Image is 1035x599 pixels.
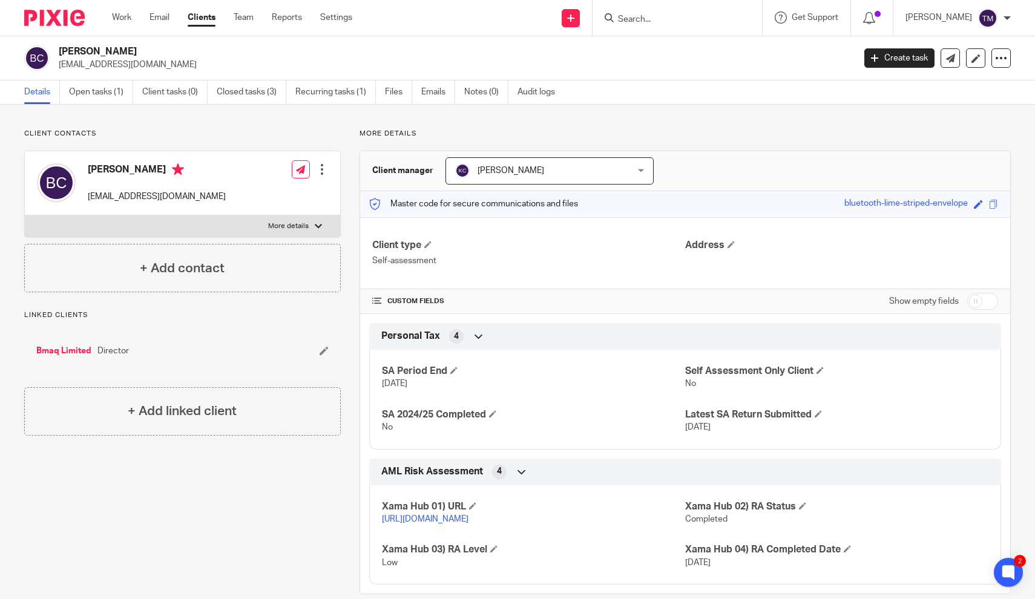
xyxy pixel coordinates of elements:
[382,423,393,431] span: No
[454,330,459,342] span: 4
[685,408,988,421] h4: Latest SA Return Submitted
[844,197,968,211] div: bluetooth-lime-striped-envelope
[381,330,440,342] span: Personal Tax
[685,239,998,252] h4: Address
[320,11,352,24] a: Settings
[88,163,226,178] h4: [PERSON_NAME]
[142,80,208,104] a: Client tasks (0)
[97,345,129,357] span: Director
[37,163,76,202] img: svg%3E
[685,558,711,567] span: [DATE]
[24,80,60,104] a: Details
[24,310,341,320] p: Linked clients
[268,221,309,231] p: More details
[382,515,468,523] a: [URL][DOMAIN_NAME]
[385,80,412,104] a: Files
[295,80,376,104] a: Recurring tasks (1)
[372,165,433,177] h3: Client manager
[59,45,689,58] h2: [PERSON_NAME]
[464,80,508,104] a: Notes (0)
[685,543,988,556] h4: Xama Hub 04) RA Completed Date
[382,408,685,421] h4: SA 2024/25 Completed
[497,465,502,477] span: 4
[978,8,997,28] img: svg%3E
[382,543,685,556] h4: Xama Hub 03) RA Level
[685,379,696,388] span: No
[685,500,988,513] h4: Xama Hub 02) RA Status
[372,296,685,306] h4: CUSTOM FIELDS
[792,13,838,22] span: Get Support
[372,239,685,252] h4: Client type
[905,11,972,24] p: [PERSON_NAME]
[149,11,169,24] a: Email
[864,48,935,68] a: Create task
[88,191,226,203] p: [EMAIL_ADDRESS][DOMAIN_NAME]
[24,45,50,71] img: svg%3E
[517,80,564,104] a: Audit logs
[272,11,302,24] a: Reports
[369,198,578,210] p: Master code for secure communications and files
[24,129,341,139] p: Client contacts
[140,259,225,278] h4: + Add contact
[360,129,1011,139] p: More details
[69,80,133,104] a: Open tasks (1)
[234,11,254,24] a: Team
[382,379,407,388] span: [DATE]
[421,80,455,104] a: Emails
[59,59,846,71] p: [EMAIL_ADDRESS][DOMAIN_NAME]
[478,166,544,175] span: [PERSON_NAME]
[172,163,184,175] i: Primary
[685,515,728,523] span: Completed
[112,11,131,24] a: Work
[381,465,483,478] span: AML Risk Assessment
[1014,555,1026,567] div: 2
[382,365,685,378] h4: SA Period End
[217,80,286,104] a: Closed tasks (3)
[382,500,685,513] h4: Xama Hub 01) URL
[455,163,470,178] img: svg%3E
[685,365,988,378] h4: Self Assessment Only Client
[889,295,959,307] label: Show empty fields
[24,10,85,26] img: Pixie
[685,423,711,431] span: [DATE]
[128,402,237,421] h4: + Add linked client
[382,558,398,567] span: Low
[188,11,215,24] a: Clients
[36,345,91,357] a: Bmaq Limited
[617,15,726,25] input: Search
[372,255,685,267] p: Self-assessment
